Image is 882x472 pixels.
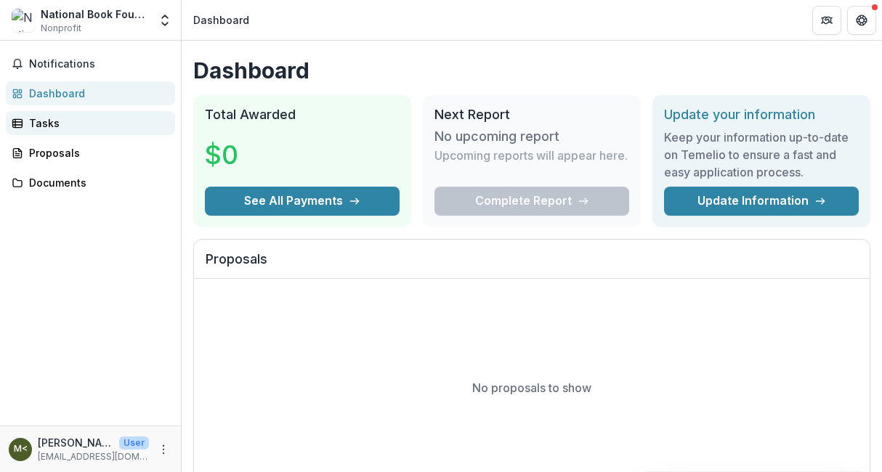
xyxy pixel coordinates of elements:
[664,129,859,181] h3: Keep your information up-to-date on Temelio to ensure a fast and easy application process.
[812,6,841,35] button: Partners
[206,251,858,279] h2: Proposals
[29,58,169,70] span: Notifications
[205,107,400,123] h2: Total Awarded
[41,22,81,35] span: Nonprofit
[6,52,175,76] button: Notifications
[193,12,249,28] div: Dashboard
[434,107,629,123] h2: Next Report
[434,147,628,164] p: Upcoming reports will appear here.
[155,441,172,458] button: More
[14,444,28,454] div: Meg Tansey <mtansey@nationalbook.org>
[29,115,163,131] div: Tasks
[187,9,255,30] nav: breadcrumb
[205,187,400,216] button: See All Payments
[41,7,149,22] div: National Book Foundation
[29,145,163,160] div: Proposals
[847,6,876,35] button: Get Help
[205,135,314,174] h3: $0
[6,141,175,165] a: Proposals
[119,436,149,449] p: User
[664,107,859,123] h2: Update your information
[12,9,35,32] img: National Book Foundation
[29,175,163,190] div: Documents
[193,57,870,84] h1: Dashboard
[29,86,163,101] div: Dashboard
[6,111,175,135] a: Tasks
[664,187,859,216] a: Update Information
[472,379,591,396] p: No proposals to show
[155,6,175,35] button: Open entity switcher
[6,81,175,105] a: Dashboard
[434,129,559,145] h3: No upcoming report
[38,450,149,463] p: [EMAIL_ADDRESS][DOMAIN_NAME]
[38,435,113,450] p: [PERSON_NAME] <[EMAIL_ADDRESS][DOMAIN_NAME]>
[6,171,175,195] a: Documents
